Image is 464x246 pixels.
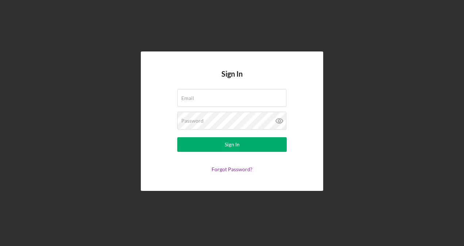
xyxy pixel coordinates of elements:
label: Password [181,118,204,124]
button: Sign In [177,137,287,152]
label: Email [181,95,194,101]
a: Forgot Password? [212,166,252,172]
div: Sign In [225,137,240,152]
h4: Sign In [221,70,243,89]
